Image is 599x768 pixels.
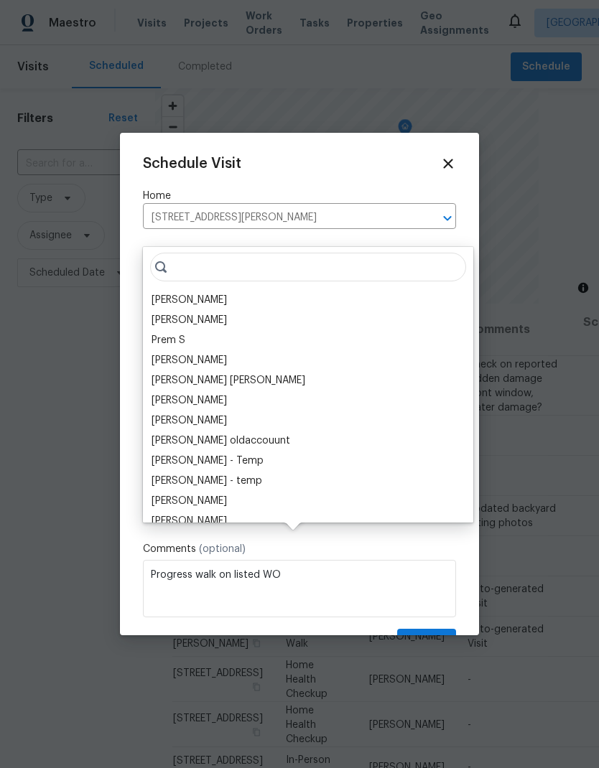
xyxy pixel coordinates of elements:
[152,434,290,448] div: [PERSON_NAME] oldaccouunt
[437,208,458,228] button: Open
[143,207,416,229] input: Enter in an address
[143,634,282,649] span: Create and schedule another
[152,393,227,408] div: [PERSON_NAME]
[152,293,227,307] div: [PERSON_NAME]
[409,633,445,651] span: Create
[152,514,227,528] div: [PERSON_NAME]
[152,454,264,468] div: [PERSON_NAME] - Temp
[143,189,456,203] label: Home
[397,629,456,655] button: Create
[440,156,456,172] span: Close
[143,156,241,171] span: Schedule Visit
[152,373,305,388] div: [PERSON_NAME] [PERSON_NAME]
[152,413,227,428] div: [PERSON_NAME]
[152,353,227,367] div: [PERSON_NAME]
[152,494,227,508] div: [PERSON_NAME]
[143,560,456,617] textarea: Progress walk on listed WO
[152,474,262,488] div: [PERSON_NAME] - temp
[152,333,185,347] div: Prem S
[199,544,246,554] span: (optional)
[152,313,227,327] div: [PERSON_NAME]
[143,542,456,556] label: Comments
